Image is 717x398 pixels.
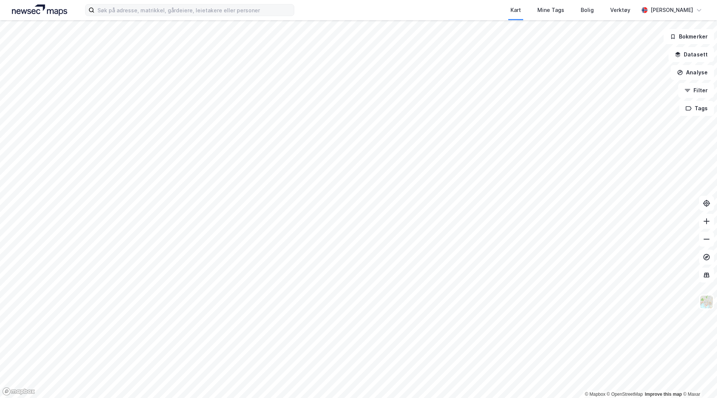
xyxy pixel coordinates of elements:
button: Datasett [668,47,714,62]
img: Z [699,295,714,309]
img: logo.a4113a55bc3d86da70a041830d287a7e.svg [12,4,67,16]
div: Verktøy [610,6,630,15]
div: [PERSON_NAME] [651,6,693,15]
iframe: Chat Widget [680,362,717,398]
button: Bokmerker [664,29,714,44]
div: Kontrollprogram for chat [680,362,717,398]
button: Filter [678,83,714,98]
div: Bolig [581,6,594,15]
button: Analyse [671,65,714,80]
input: Søk på adresse, matrikkel, gårdeiere, leietakere eller personer [94,4,294,16]
div: Mine Tags [537,6,564,15]
a: Mapbox [585,392,605,397]
button: Tags [679,101,714,116]
a: Improve this map [645,392,682,397]
a: OpenStreetMap [607,392,643,397]
div: Kart [510,6,521,15]
a: Mapbox homepage [2,387,35,396]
